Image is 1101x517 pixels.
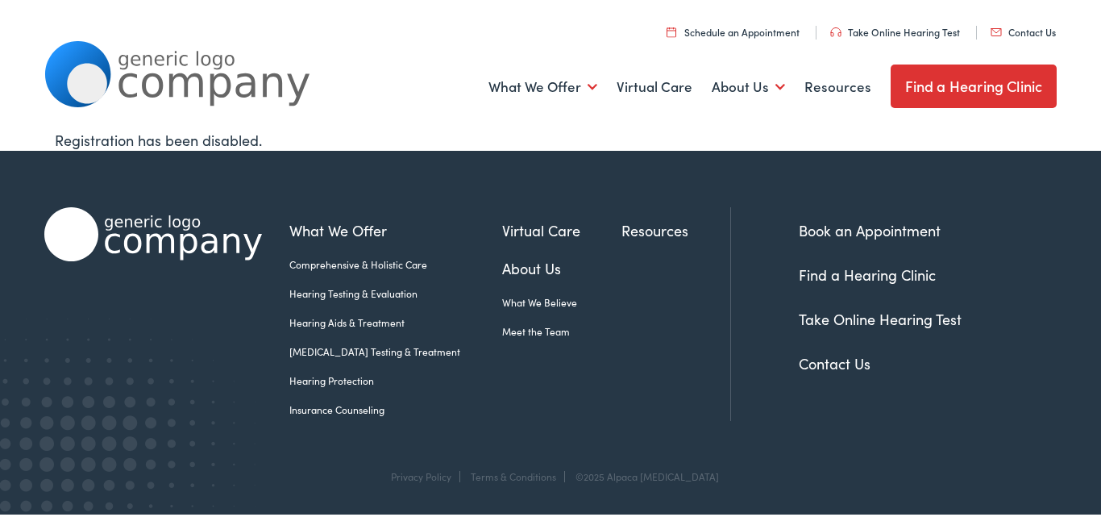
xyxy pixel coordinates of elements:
[799,309,962,329] a: Take Online Hearing Test
[502,219,622,241] a: Virtual Care
[712,57,785,117] a: About Us
[289,219,502,241] a: What We Offer
[799,353,870,373] a: Contact Us
[502,257,622,279] a: About Us
[471,469,556,483] a: Terms & Conditions
[799,265,936,285] a: Find a Hearing Clinic
[289,286,502,301] a: Hearing Testing & Evaluation
[891,65,1057,108] a: Find a Hearing Clinic
[44,207,262,261] img: Alpaca Audiology
[991,28,1002,36] img: utility icon
[991,25,1056,39] a: Contact Us
[55,129,1045,151] div: Registration has been disabled.
[289,402,502,417] a: Insurance Counseling
[391,469,451,483] a: Privacy Policy
[804,57,871,117] a: Resources
[830,27,841,37] img: utility icon
[617,57,692,117] a: Virtual Care
[502,324,622,339] a: Meet the Team
[289,315,502,330] a: Hearing Aids & Treatment
[830,25,960,39] a: Take Online Hearing Test
[289,373,502,388] a: Hearing Protection
[488,57,597,117] a: What We Offer
[289,344,502,359] a: [MEDICAL_DATA] Testing & Treatment
[502,295,622,310] a: What We Believe
[799,220,941,240] a: Book an Appointment
[567,471,719,482] div: ©2025 Alpaca [MEDICAL_DATA]
[667,25,800,39] a: Schedule an Appointment
[289,257,502,272] a: Comprehensive & Holistic Care
[621,219,730,241] a: Resources
[667,27,676,37] img: utility icon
